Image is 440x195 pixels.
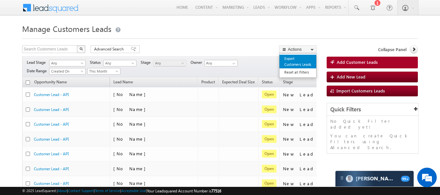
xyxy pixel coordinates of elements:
div: New Lead [283,166,316,172]
a: Customer Lead - API [34,181,69,186]
a: Contact Support [68,188,94,193]
div: Quick Filters [327,103,419,116]
a: Customer Lead - API [34,122,69,127]
span: Stage [141,60,153,65]
span: Stage [283,79,293,84]
img: Carter [346,175,353,182]
span: Carter [356,175,398,182]
div: New Lead [283,136,316,142]
span: Date Range [27,68,49,74]
div: New Lead [283,106,316,112]
a: Show All Items [229,60,237,67]
span: [No Name] [113,151,149,156]
span: Manage Customers Leads [22,23,111,34]
a: About [58,188,67,193]
span: Open [262,150,277,158]
a: Created On [49,68,86,75]
div: New Lead [283,121,316,127]
span: 77516 [211,188,221,193]
a: Terms of Service [95,188,120,193]
span: Advanced Search [94,46,126,52]
a: Any [49,60,86,66]
span: Expected Deal Size [222,79,255,84]
a: Export Customers Leads [279,55,316,68]
span: Open [262,105,277,113]
span: Open [262,165,277,173]
img: carter-drag [339,175,345,181]
span: Any [153,60,184,66]
button: Actions [279,45,317,53]
span: [No Name] [113,121,149,127]
span: Opportunity Name [34,79,67,84]
span: [No Name] [113,106,149,112]
p: You can create Quick Filters using Advanced Search. [330,133,415,150]
a: Stage [280,78,296,87]
span: Add Customer Leads [337,59,378,65]
a: Customer Lead - API [34,166,69,171]
span: Any [104,60,135,66]
span: Import Customers Leads [336,88,385,93]
a: Opportunity Name [31,78,70,87]
p: No Quick Filter added yet! [330,118,415,130]
span: [No Name] [113,180,149,186]
span: [No Name] [113,136,149,142]
span: [No Name] [113,91,149,97]
span: Open [262,179,277,187]
a: Any [153,60,186,66]
div: New Lead [283,151,316,157]
span: Open [262,91,277,98]
span: Open [262,120,277,128]
span: This Month [88,68,119,74]
a: This Month [87,68,121,75]
span: Status [90,60,103,65]
span: Your Leadsquared Account Number is [147,188,221,193]
input: Check all records [26,80,30,85]
span: Any [50,60,83,66]
a: Expected Deal Size [219,78,258,87]
a: Customer Lead - API [34,137,69,142]
div: New Lead [283,92,316,98]
span: © 2025 LeadSquared | | | | | [22,188,221,194]
span: 99+ [401,176,410,182]
a: Customer Lead - API [34,92,69,97]
a: Customer Lead - API [34,151,69,156]
div: carter-dragCarter[PERSON_NAME]99+ [335,171,414,187]
span: Add New Lead [337,74,365,79]
a: Customer Lead - API [34,107,69,112]
a: Add Customer Leads [327,57,418,68]
a: Reset all Filters [279,68,316,76]
div: New Lead [283,181,316,187]
span: Collapse Panel [378,47,406,52]
span: Product [201,79,215,84]
span: Created On [50,68,83,74]
span: Lead Name [110,78,136,87]
a: Acceptable Use [121,188,146,193]
span: [No Name] [113,166,149,171]
span: Owner [191,60,205,65]
img: Search [79,47,83,50]
a: Status [259,78,276,87]
input: Type to Search [205,60,238,66]
span: Open [262,135,277,143]
span: Lead Stage [27,60,48,65]
a: Any [103,60,136,66]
